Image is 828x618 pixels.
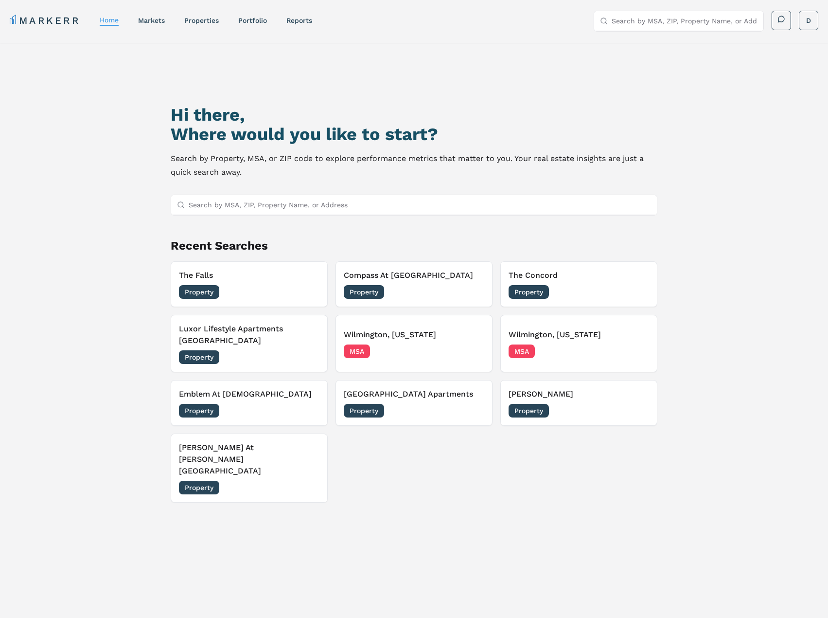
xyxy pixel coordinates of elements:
span: [DATE] [298,352,319,362]
h3: The Concord [509,270,649,281]
span: [DATE] [298,287,319,297]
button: Emblem At [DEMOGRAPHIC_DATA]Property[DATE] [171,380,328,426]
h3: Wilmington, [US_STATE] [509,329,649,341]
h3: [PERSON_NAME] [509,388,649,400]
button: The FallsProperty[DATE] [171,261,328,307]
span: D [806,16,811,25]
span: Property [179,350,219,364]
span: Property [344,285,384,299]
button: Wilmington, [US_STATE]MSA[DATE] [500,315,657,372]
button: [GEOGRAPHIC_DATA] ApartmentsProperty[DATE] [335,380,493,426]
a: markets [138,17,165,24]
span: [DATE] [462,406,484,416]
span: Property [509,404,549,418]
h3: The Falls [179,270,319,281]
span: [DATE] [462,287,484,297]
a: properties [184,17,219,24]
span: Property [344,404,384,418]
span: [DATE] [627,287,649,297]
span: [DATE] [298,483,319,492]
button: [PERSON_NAME] At [PERSON_NAME][GEOGRAPHIC_DATA]Property[DATE] [171,434,328,503]
a: reports [286,17,312,24]
span: [DATE] [627,346,649,356]
span: [DATE] [462,346,484,356]
span: Property [179,404,219,418]
span: Property [179,285,219,299]
span: [DATE] [627,406,649,416]
h3: [GEOGRAPHIC_DATA] Apartments [344,388,484,400]
h2: Recent Searches [171,238,657,254]
p: Search by Property, MSA, or ZIP code to explore performance metrics that matter to you. Your real... [171,152,657,179]
input: Search by MSA, ZIP, Property Name, or Address [612,11,758,31]
h1: Hi there, [171,105,657,125]
input: Search by MSA, ZIP, Property Name, or Address [189,195,651,215]
button: [PERSON_NAME]Property[DATE] [500,380,657,426]
h2: Where would you like to start? [171,125,657,144]
button: Luxor Lifestyle Apartments [GEOGRAPHIC_DATA]Property[DATE] [171,315,328,372]
a: Portfolio [238,17,267,24]
button: D [799,11,818,30]
a: MARKERR [10,14,80,27]
h3: Luxor Lifestyle Apartments [GEOGRAPHIC_DATA] [179,323,319,346]
button: Wilmington, [US_STATE]MSA[DATE] [335,315,493,372]
span: [DATE] [298,406,319,416]
a: home [100,16,119,24]
span: Property [509,285,549,299]
h3: Wilmington, [US_STATE] [344,329,484,341]
h3: Compass At [GEOGRAPHIC_DATA] [344,270,484,281]
span: Property [179,481,219,494]
button: The ConcordProperty[DATE] [500,261,657,307]
span: MSA [344,345,370,358]
h3: [PERSON_NAME] At [PERSON_NAME][GEOGRAPHIC_DATA] [179,442,319,477]
span: MSA [509,345,535,358]
h3: Emblem At [DEMOGRAPHIC_DATA] [179,388,319,400]
button: Compass At [GEOGRAPHIC_DATA]Property[DATE] [335,261,493,307]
